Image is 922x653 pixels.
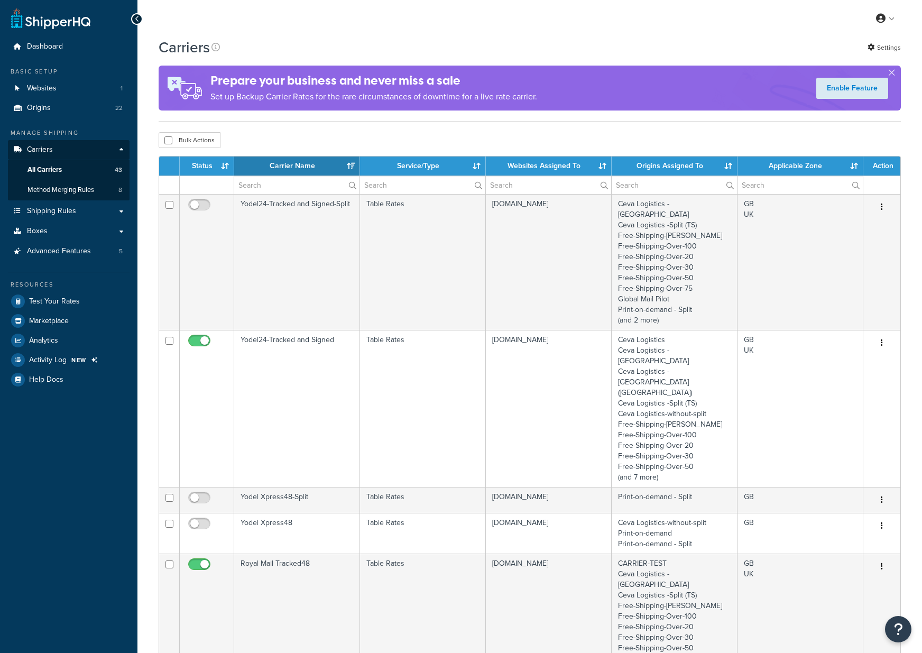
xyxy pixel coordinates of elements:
[816,78,888,99] a: Enable Feature
[27,207,76,216] span: Shipping Rules
[119,247,123,256] span: 5
[8,128,130,137] div: Manage Shipping
[27,145,53,154] span: Carriers
[29,356,67,365] span: Activity Log
[885,616,911,642] button: Open Resource Center
[8,98,130,118] li: Origins
[27,186,94,195] span: Method Merging Rules
[8,351,130,370] a: Activity Log NEW
[8,351,130,370] li: Activity Log
[115,104,123,113] span: 22
[29,317,69,326] span: Marketplace
[234,330,360,487] td: Yodel24-Tracked and Signed
[71,356,87,364] span: NEW
[234,176,359,194] input: Search
[8,140,130,200] li: Carriers
[737,194,863,330] td: GB UK
[8,201,130,221] a: Shipping Rules
[29,375,63,384] span: Help Docs
[486,487,612,513] td: [DOMAIN_NAME]
[868,40,901,55] a: Settings
[612,176,737,194] input: Search
[27,84,57,93] span: Websites
[612,157,737,176] th: Origins Assigned To: activate to sort column ascending
[8,160,130,180] a: All Carriers 43
[8,160,130,180] li: All Carriers
[8,180,130,200] li: Method Merging Rules
[29,297,80,306] span: Test Your Rates
[27,42,63,51] span: Dashboard
[737,330,863,487] td: GB UK
[159,66,210,111] img: ad-rules-rateshop-fe6ec290ccb7230408bd80ed9643f0289d75e0ffd9eb532fc0e269fcd187b520.png
[121,84,123,93] span: 1
[612,513,737,554] td: Ceva Logistics-without-split Print-on-demand Print-on-demand - Split
[8,37,130,57] a: Dashboard
[486,194,612,330] td: [DOMAIN_NAME]
[27,227,48,236] span: Boxes
[11,8,90,29] a: ShipperHQ Home
[29,336,58,345] span: Analytics
[360,176,485,194] input: Search
[8,79,130,98] a: Websites 1
[8,331,130,350] a: Analytics
[486,157,612,176] th: Websites Assigned To: activate to sort column ascending
[360,330,486,487] td: Table Rates
[234,513,360,554] td: Yodel Xpress48
[737,487,863,513] td: GB
[8,242,130,261] a: Advanced Features 5
[8,370,130,389] a: Help Docs
[8,140,130,160] a: Carriers
[737,513,863,554] td: GB
[360,487,486,513] td: Table Rates
[8,79,130,98] li: Websites
[8,311,130,330] a: Marketplace
[8,292,130,311] a: Test Your Rates
[612,330,737,487] td: Ceva Logistics Ceva Logistics -[GEOGRAPHIC_DATA] Ceva Logistics -[GEOGRAPHIC_DATA] ([GEOGRAPHIC_D...
[486,330,612,487] td: [DOMAIN_NAME]
[118,186,122,195] span: 8
[27,247,91,256] span: Advanced Features
[486,513,612,554] td: [DOMAIN_NAME]
[210,89,537,104] p: Set up Backup Carrier Rates for the rare circumstances of downtime for a live rate carrier.
[27,165,62,174] span: All Carriers
[8,222,130,241] a: Boxes
[115,165,122,174] span: 43
[360,157,486,176] th: Service/Type: activate to sort column ascending
[360,513,486,554] td: Table Rates
[737,176,863,194] input: Search
[159,37,210,58] h1: Carriers
[737,157,863,176] th: Applicable Zone: activate to sort column ascending
[234,157,360,176] th: Carrier Name: activate to sort column ascending
[8,67,130,76] div: Basic Setup
[8,180,130,200] a: Method Merging Rules 8
[486,176,611,194] input: Search
[8,98,130,118] a: Origins 22
[360,194,486,330] td: Table Rates
[234,487,360,513] td: Yodel Xpress48-Split
[8,242,130,261] li: Advanced Features
[27,104,51,113] span: Origins
[180,157,234,176] th: Status: activate to sort column ascending
[612,487,737,513] td: Print-on-demand - Split
[234,194,360,330] td: Yodel24-Tracked and Signed-Split
[159,132,220,148] button: Bulk Actions
[612,194,737,330] td: Ceva Logistics -[GEOGRAPHIC_DATA] Ceva Logistics -Split (TS) Free-Shipping-[PERSON_NAME] Free-Shi...
[863,157,900,176] th: Action
[8,280,130,289] div: Resources
[210,72,537,89] h4: Prepare your business and never miss a sale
